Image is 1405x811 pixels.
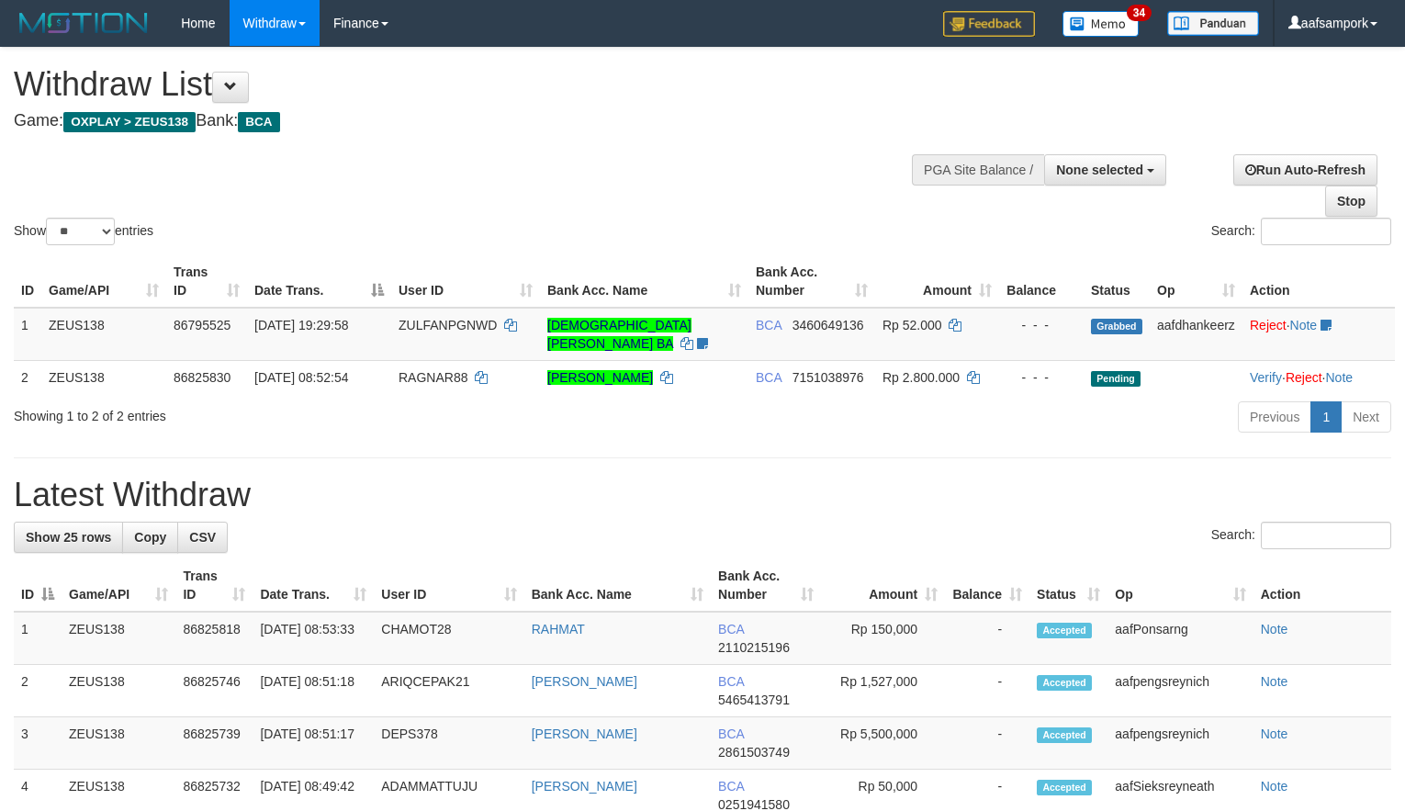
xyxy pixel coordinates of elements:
td: ARIQCEPAK21 [374,665,523,717]
th: Bank Acc. Number: activate to sort column ascending [748,255,875,308]
th: Bank Acc. Name: activate to sort column ascending [540,255,748,308]
th: Action [1253,559,1391,612]
td: - [945,717,1029,770]
th: Op: activate to sort column ascending [1150,255,1242,308]
span: None selected [1056,163,1143,177]
th: Game/API: activate to sort column ascending [41,255,166,308]
th: Game/API: activate to sort column ascending [62,559,175,612]
span: BCA [718,622,744,636]
td: [DATE] 08:53:33 [253,612,374,665]
td: aafpengsreynich [1107,665,1253,717]
div: PGA Site Balance / [912,154,1044,186]
span: 86825830 [174,370,230,385]
span: Copy [134,530,166,545]
th: Trans ID: activate to sort column ascending [175,559,253,612]
td: CHAMOT28 [374,612,523,665]
th: Balance: activate to sort column ascending [945,559,1029,612]
td: 86825746 [175,665,253,717]
a: Note [1261,727,1288,741]
td: 86825739 [175,717,253,770]
span: Grabbed [1091,319,1142,334]
span: Copy 7151038976 to clipboard [792,370,864,385]
td: 86825818 [175,612,253,665]
button: None selected [1044,154,1166,186]
a: Note [1325,370,1353,385]
th: Amount: activate to sort column ascending [821,559,945,612]
span: BCA [238,112,279,132]
th: Status [1084,255,1150,308]
a: [PERSON_NAME] [532,779,637,794]
td: ZEUS138 [62,717,175,770]
span: Accepted [1037,623,1092,638]
th: Status: activate to sort column ascending [1029,559,1107,612]
div: Showing 1 to 2 of 2 entries [14,400,572,425]
a: [DEMOGRAPHIC_DATA][PERSON_NAME] BA [547,318,691,351]
td: aafpengsreynich [1107,717,1253,770]
span: Accepted [1037,675,1092,691]
a: Note [1261,674,1288,689]
td: - [945,665,1029,717]
span: CSV [189,530,216,545]
a: Reject [1286,370,1322,385]
a: Reject [1250,318,1287,332]
td: 1 [14,612,62,665]
a: RAHMAT [532,622,585,636]
th: Amount: activate to sort column ascending [875,255,999,308]
label: Show entries [14,218,153,245]
img: Button%20Memo.svg [1062,11,1140,37]
a: Note [1290,318,1318,332]
h4: Game: Bank: [14,112,918,130]
span: 34 [1127,5,1152,21]
span: [DATE] 08:52:54 [254,370,348,385]
td: 1 [14,308,41,361]
span: Show 25 rows [26,530,111,545]
th: Action [1242,255,1395,308]
th: ID [14,255,41,308]
td: - [945,612,1029,665]
div: - - - [1006,368,1076,387]
select: Showentries [46,218,115,245]
th: User ID: activate to sort column ascending [391,255,540,308]
span: OXPLAY > ZEUS138 [63,112,196,132]
label: Search: [1211,522,1391,549]
a: [PERSON_NAME] [547,370,653,385]
span: Rp 2.800.000 [882,370,960,385]
td: 3 [14,717,62,770]
a: Stop [1325,186,1377,217]
span: Copy 2861503749 to clipboard [718,745,790,760]
td: 2 [14,665,62,717]
th: Bank Acc. Number: activate to sort column ascending [711,559,821,612]
a: Previous [1238,401,1311,433]
th: Op: activate to sort column ascending [1107,559,1253,612]
input: Search: [1261,522,1391,549]
span: [DATE] 19:29:58 [254,318,348,332]
th: Date Trans.: activate to sort column descending [247,255,391,308]
span: Copy 2110215196 to clipboard [718,640,790,655]
span: Copy 3460649136 to clipboard [792,318,864,332]
img: MOTION_logo.png [14,9,153,37]
input: Search: [1261,218,1391,245]
img: panduan.png [1167,11,1259,36]
span: Accepted [1037,727,1092,743]
img: Feedback.jpg [943,11,1035,37]
td: ZEUS138 [41,308,166,361]
h1: Latest Withdraw [14,477,1391,513]
th: User ID: activate to sort column ascending [374,559,523,612]
span: Copy 5465413791 to clipboard [718,693,790,707]
th: ID: activate to sort column descending [14,559,62,612]
a: [PERSON_NAME] [532,727,637,741]
td: aafPonsarng [1107,612,1253,665]
td: ZEUS138 [62,665,175,717]
a: CSV [177,522,228,553]
a: Copy [122,522,178,553]
a: [PERSON_NAME] [532,674,637,689]
td: [DATE] 08:51:18 [253,665,374,717]
td: 2 [14,360,41,394]
td: ZEUS138 [41,360,166,394]
span: 86795525 [174,318,230,332]
span: Pending [1091,371,1141,387]
div: - - - [1006,316,1076,334]
span: RAGNAR88 [399,370,467,385]
a: Verify [1250,370,1282,385]
td: · [1242,308,1395,361]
